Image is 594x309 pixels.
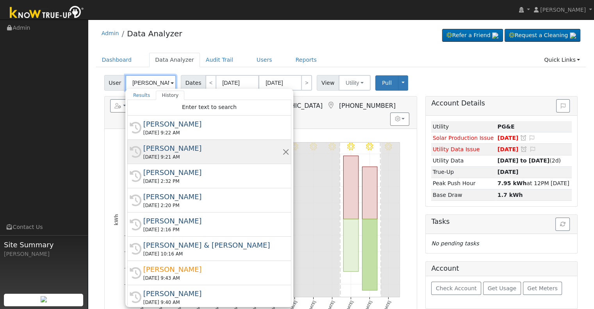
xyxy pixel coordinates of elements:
div: [PERSON_NAME] & [PERSON_NAME] [143,240,282,250]
img: retrieve [570,32,576,39]
button: Utility [339,75,371,91]
rect: onclick="" [343,156,358,219]
div: [PERSON_NAME] [143,191,282,202]
div: [DATE] 2:32 PM [143,178,282,185]
i: 9/08 - Clear [366,143,373,150]
div: [DATE] 2:16 PM [143,226,282,233]
input: Select a User [125,75,176,91]
button: Get Meters [523,282,562,295]
i: History [130,122,141,134]
td: Utility Data [431,155,496,166]
rect: onclick="" [343,219,358,271]
i: 9/07 - Clear [347,143,355,150]
a: History [156,91,184,100]
span: Pull [382,80,392,86]
i: History [130,195,141,206]
div: [PERSON_NAME] [143,288,282,299]
td: Peak Push Hour [431,178,496,189]
button: Check Account [431,282,481,295]
a: Admin [102,30,119,36]
div: [DATE] 10:16 AM [143,250,282,257]
button: Pull [375,75,398,91]
span: Enter text to search [182,104,237,110]
span: Get Meters [527,285,558,291]
div: [DATE] 9:22 AM [143,129,282,136]
a: Map [326,102,335,109]
span: [DATE] [498,146,519,152]
td: True-Up [431,166,496,178]
div: [PERSON_NAME] [143,143,282,154]
a: < [205,75,216,91]
a: Data Analyzer [149,53,200,67]
span: Utility Data Issue [433,146,480,152]
h5: Tasks [431,218,572,226]
a: Data Analyzer [127,29,182,38]
div: [PERSON_NAME] [143,119,282,129]
a: Results [127,91,156,100]
text: -40 [124,282,130,286]
text: -30 [124,266,130,270]
strong: 1.7 kWh [498,192,523,198]
i: History [130,243,141,255]
div: [PERSON_NAME] [143,167,282,178]
strong: 7.95 kWh [498,180,527,186]
td: Utility [431,121,496,132]
text: -10 [124,233,130,237]
span: [PHONE_NUMBER] [339,102,396,109]
a: Snooze this issue [520,135,527,141]
h5: Account [431,264,459,272]
div: [DATE] 9:40 AM [143,299,282,306]
div: [DATE] 2:20 PM [143,202,282,209]
i: History [130,146,141,158]
img: retrieve [41,296,47,302]
text: kWh [113,214,119,225]
i: History [130,219,141,230]
img: Know True-Up [6,4,88,22]
strong: ID: 17266383, authorized: 09/09/25 [498,123,515,130]
i: No pending tasks [431,240,479,246]
div: [DATE] 9:43 AM [143,275,282,282]
span: Site Summary [4,239,84,250]
button: Issue History [556,99,570,113]
span: (2d) [498,157,561,164]
td: Base Draw [431,189,496,201]
button: Remove this history [282,148,290,156]
rect: onclick="" [362,167,377,219]
strong: [DATE] to [DATE] [498,157,549,164]
i: Edit Issue [528,135,535,141]
span: [DATE] [498,135,519,141]
a: Audit Trail [200,53,239,67]
img: retrieve [492,32,498,39]
rect: onclick="" [362,219,377,290]
button: Get Usage [483,282,521,295]
i: History [130,170,141,182]
span: Get Usage [488,285,516,291]
a: > [301,75,312,91]
span: Check Account [436,285,477,291]
span: View [317,75,339,91]
div: [PERSON_NAME] [143,264,282,275]
div: [PERSON_NAME] [4,250,84,258]
span: User [104,75,126,91]
a: Quick Links [538,53,586,67]
div: [DATE] 9:21 AM [143,154,282,161]
a: Refer a Friend [442,29,503,42]
i: Edit Issue [529,146,536,152]
a: Dashboard [96,53,138,67]
td: at 12PM [DATE] [496,178,572,189]
i: History [130,267,141,279]
a: Users [251,53,278,67]
strong: [DATE] [498,169,519,175]
button: Refresh [555,218,570,231]
span: [PERSON_NAME] [540,7,586,13]
span: Dates [181,75,206,91]
a: Reports [290,53,323,67]
h5: Account Details [431,99,572,107]
text: -20 [124,249,130,254]
span: Solar Production Issue [433,135,494,141]
i: History [130,291,141,303]
a: Snooze this issue [520,146,527,152]
a: Request a Cleaning [505,29,580,42]
div: [PERSON_NAME] [143,216,282,226]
